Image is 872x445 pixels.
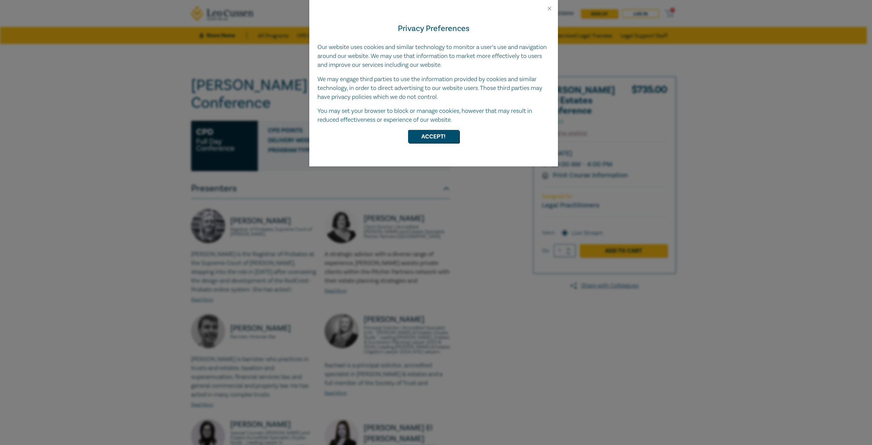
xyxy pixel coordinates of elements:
button: Accept! [408,130,459,143]
p: We may engage third parties to use the information provided by cookies and similar technology, in... [317,75,550,102]
p: Our website uses cookies and similar technology to monitor a user’s use and navigation around our... [317,43,550,70]
button: Close [546,5,552,12]
p: You may set your browser to block or manage cookies, however that may result in reduced effective... [317,107,550,124]
h4: Privacy Preferences [317,23,550,35]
